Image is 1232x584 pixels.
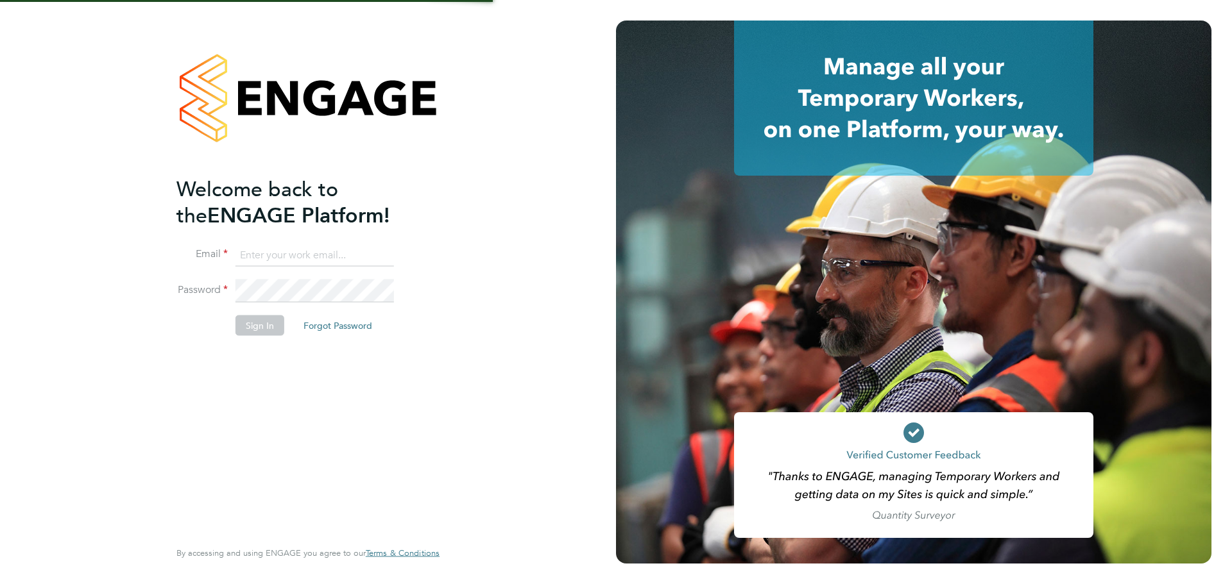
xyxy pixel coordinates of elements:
h2: ENGAGE Platform! [176,176,427,228]
span: Welcome back to the [176,176,338,228]
label: Password [176,283,228,297]
label: Email [176,247,228,261]
button: Sign In [235,315,284,336]
span: By accessing and using ENGAGE you agree to our [176,547,440,558]
input: Enter your work email... [235,244,394,267]
button: Forgot Password [293,315,382,336]
span: Terms & Conditions [366,547,440,558]
a: Terms & Conditions [366,548,440,558]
